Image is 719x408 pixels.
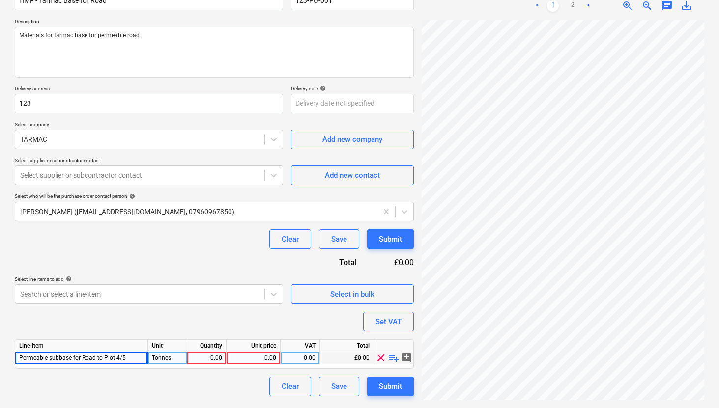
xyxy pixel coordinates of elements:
[148,352,187,364] div: Tonnes
[330,288,374,300] div: Select in bulk
[15,340,148,352] div: Line-item
[148,340,187,352] div: Unit
[318,85,326,91] span: help
[319,229,359,249] button: Save
[373,257,414,268] div: £0.00
[331,380,347,393] div: Save
[281,340,320,352] div: VAT
[15,85,283,94] p: Delivery address
[282,233,299,245] div: Clear
[322,133,382,146] div: Add new company
[187,340,227,352] div: Quantity
[227,340,281,352] div: Unit price
[291,165,414,185] button: Add new contact
[291,94,414,113] input: Delivery date not specified
[291,284,414,304] button: Select in bulk
[401,352,412,364] span: add_comment
[325,169,380,182] div: Add new contact
[15,276,283,282] div: Select line-items to add
[286,257,373,268] div: Total
[291,85,414,92] div: Delivery date
[15,193,414,199] div: Select who will be the purchase order contact person
[15,157,283,165] p: Select supplier or subcontractor contact
[379,233,402,245] div: Submit
[388,352,400,364] span: playlist_add
[320,352,374,364] div: £0.00
[670,361,719,408] iframe: Chat Widget
[291,130,414,149] button: Add new company
[319,377,359,396] button: Save
[64,276,72,282] span: help
[367,377,414,396] button: Submit
[269,229,311,249] button: Clear
[285,352,316,364] div: 0.00
[379,380,402,393] div: Submit
[19,354,126,361] span: Permeable subbase for Road to Plot 4/5
[15,121,283,130] p: Select company
[230,352,276,364] div: 0.00
[375,352,387,364] span: clear
[320,340,374,352] div: Total
[269,377,311,396] button: Clear
[191,352,222,364] div: 0.00
[367,229,414,249] button: Submit
[375,315,402,328] div: Set VAT
[15,18,414,27] p: Description
[331,233,347,245] div: Save
[127,193,135,199] span: help
[15,27,414,78] textarea: Materials for tarmac base for permeable road
[15,94,283,113] input: Delivery address
[363,312,414,331] button: Set VAT
[282,380,299,393] div: Clear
